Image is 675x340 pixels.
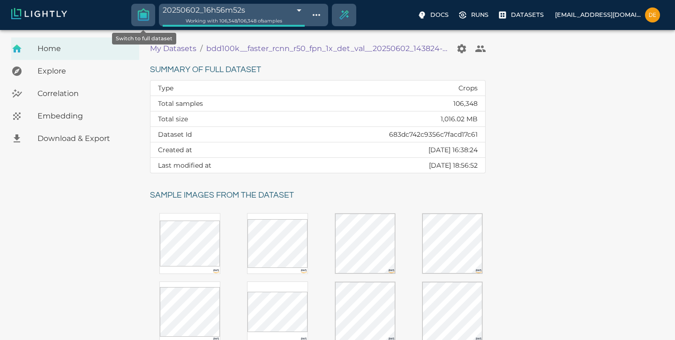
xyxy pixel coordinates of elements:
[163,4,305,16] div: 20250602_16h56m52s
[496,7,547,22] label: Datasets
[284,158,485,173] td: [DATE] 18:56:52
[206,43,450,54] a: bdd100k__faster_rcnn_r50_fpn_1x_det_val__20250602_143824-crops-faster_rcnn_r50_fpn_1x_det_val
[150,63,486,77] h6: Summary of full dataset
[150,142,284,158] th: Created at
[11,105,139,127] a: Embedding
[555,10,641,19] p: [EMAIL_ADDRESS][DOMAIN_NAME]
[430,10,449,19] p: Docs
[200,43,202,54] li: /
[37,43,132,54] span: Home
[11,37,139,150] nav: explore, analyze, sample, metadata, embedding, correlations label, download your dataset
[11,37,139,60] a: Home
[456,7,492,22] label: Runs
[150,158,284,173] th: Last modified at
[551,5,664,25] label: [EMAIL_ADDRESS][DOMAIN_NAME]demo@teamlightly.com
[415,7,452,22] label: Docs
[645,7,660,22] img: demo@teamlightly.com
[452,39,471,58] button: Manage your dataset
[11,82,139,105] a: Correlation
[11,8,67,19] img: Lightly
[150,96,284,111] th: Total samples
[150,127,284,142] th: Dataset Id
[11,127,139,150] a: Download & Export
[37,88,132,99] span: Correlation
[132,4,155,26] a: Switch to full dataset
[471,10,488,19] p: Runs
[150,81,485,173] table: dataset summary
[37,111,132,122] span: Embedding
[150,188,493,203] h6: Sample images from the dataset
[186,18,282,24] span: Working with 106,348 / 106,348 of samples
[511,10,544,19] p: Datasets
[150,39,490,58] nav: breadcrumb
[37,66,132,77] span: Explore
[284,127,485,142] td: 683dc742c9356c7facd17c61
[150,81,284,96] th: Type
[284,81,485,96] td: Crops
[333,4,355,26] div: Create selection
[150,43,196,54] a: My Datasets
[471,39,490,58] button: Collaborate on your dataset
[284,96,485,111] td: 106,348
[150,111,284,127] th: Total size
[284,142,485,158] td: [DATE] 16:38:24
[308,7,324,23] button: Show tag tree
[284,111,485,127] td: 1,016.02 MB
[11,60,139,82] a: Explore
[37,133,132,144] span: Download & Export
